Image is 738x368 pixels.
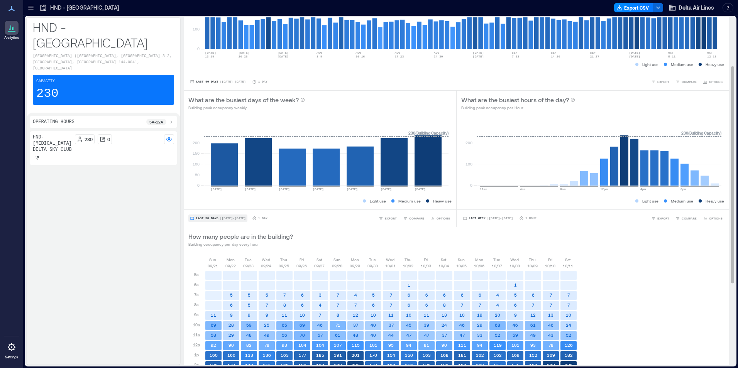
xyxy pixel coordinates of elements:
text: 7 [532,302,535,307]
text: 7 [266,302,268,307]
span: Delta Air Lines [679,4,714,12]
text: 45 [406,322,411,327]
text: 104 [298,343,306,348]
text: 7 [319,312,322,317]
text: 6 [301,302,304,307]
button: Last Week |[DATE]-[DATE] [461,214,515,222]
text: 160 [227,353,235,358]
text: [DATE] [211,187,222,191]
text: 6 [425,292,428,297]
button: Export CSV [614,3,653,12]
p: 10/08 [509,263,520,269]
p: 09/29 [350,263,360,269]
p: Operating Hours [33,119,74,125]
text: 24-30 [434,55,443,58]
p: Tue [369,257,376,263]
text: 39 [424,322,429,327]
text: 104 [316,343,324,348]
text: 24 [566,322,571,327]
p: Medium use [671,198,693,204]
text: SEP [590,51,596,54]
p: HND - [GEOGRAPHIC_DATA] [33,19,174,50]
text: 40 [371,333,376,338]
p: Mon [475,257,483,263]
text: 12pm [600,187,608,191]
p: Medium use [671,61,693,68]
text: 19 [477,312,482,317]
p: 10/07 [492,263,502,269]
text: 7 [337,292,339,297]
span: COMPARE [409,216,424,221]
text: 17-23 [394,55,404,58]
p: Thu [280,257,287,263]
text: [DATE] [279,187,290,191]
span: EXPORT [657,79,669,84]
button: Delta Air Lines [666,2,716,14]
text: [DATE] [629,55,640,58]
text: 10 [566,312,571,317]
text: 8am [560,187,566,191]
text: 6 [532,292,535,297]
p: Sun [458,257,465,263]
tspan: 0 [197,46,200,51]
text: 101 [511,343,520,348]
text: 6 [514,302,517,307]
p: 5a [194,272,199,278]
text: 4 [319,302,322,307]
p: Fri [300,257,304,263]
p: 230 [36,86,59,101]
text: 52 [495,333,500,338]
p: 09/26 [296,263,307,269]
p: Mon [227,257,235,263]
p: 1 Day [258,79,267,84]
tspan: 150 [193,151,200,155]
text: 28 [229,322,234,327]
p: [GEOGRAPHIC_DATA] ([GEOGRAPHIC_DATA], [GEOGRAPHIC_DATA]-3-2, [GEOGRAPHIC_DATA], [GEOGRAPHIC_DATA]... [33,53,174,72]
span: COMPARE [682,216,697,221]
span: EXPORT [657,216,669,221]
p: 0 [107,136,110,142]
p: Sat [565,257,570,263]
text: 6 [372,302,375,307]
button: EXPORT [650,214,671,222]
text: 6 [443,292,446,297]
text: 162 [476,353,484,358]
text: 59 [513,333,518,338]
text: 4pm [640,187,646,191]
text: 11 [211,312,216,317]
text: 160 [210,353,218,358]
text: SEP [512,51,518,54]
tspan: 200 [465,140,472,145]
p: Heavy use [433,198,452,204]
text: 7 [283,292,286,297]
text: 136 [263,353,271,358]
text: 93 [282,343,287,348]
text: 29 [229,333,234,338]
text: 11 [424,312,429,317]
p: Sat [317,257,322,263]
text: 133 [245,353,253,358]
text: [DATE] [313,187,324,191]
p: 09/30 [367,263,378,269]
text: 126 [565,343,573,348]
text: 5 [248,302,251,307]
text: 78 [264,343,269,348]
text: 37 [353,322,359,327]
tspan: 200 [193,140,200,145]
text: 185 [316,353,324,358]
p: Thu [529,257,536,263]
text: [DATE] [239,51,250,54]
tspan: 0 [197,183,200,187]
p: Sun [209,257,216,263]
text: 46 [459,322,465,327]
p: How many people are in the building? [188,232,293,241]
p: Tue [245,257,252,263]
text: 69 [300,322,305,327]
p: 230 [85,136,93,142]
text: 150 [405,353,413,358]
text: 70 [300,333,305,338]
text: 8 [337,312,339,317]
p: 10/10 [545,263,555,269]
text: 3 [319,292,322,297]
p: Heavy use [706,61,724,68]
